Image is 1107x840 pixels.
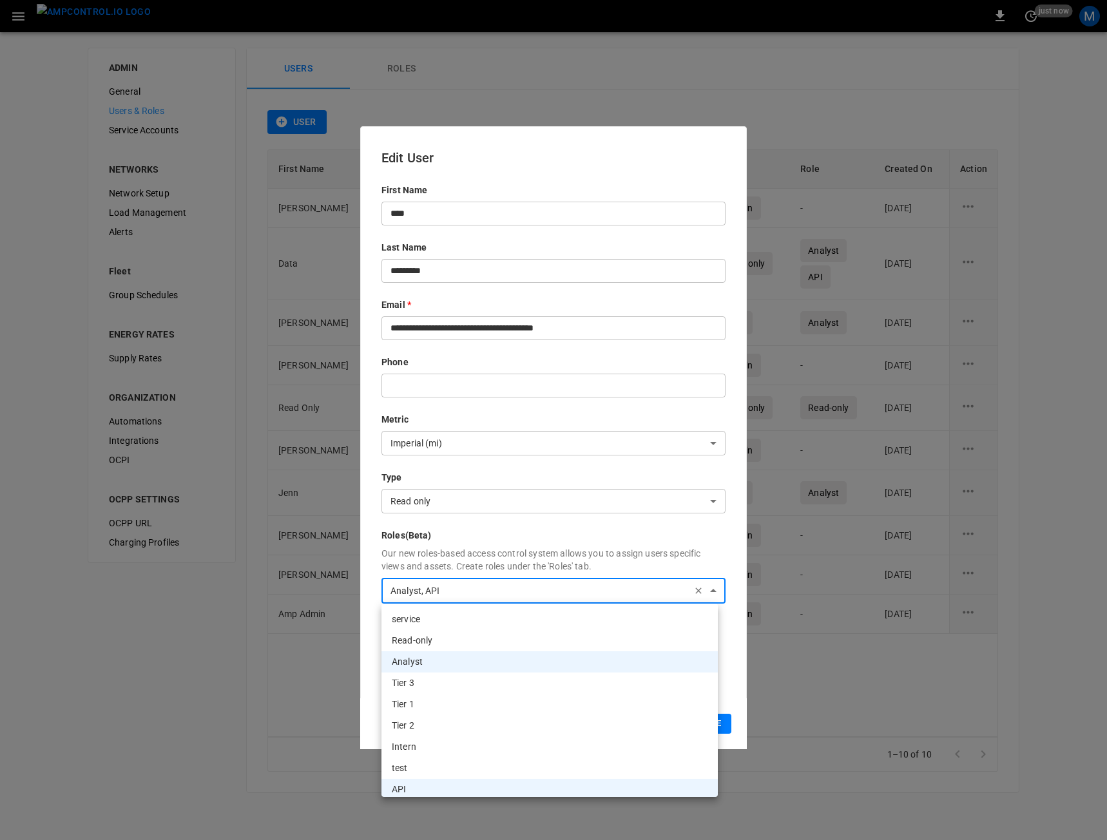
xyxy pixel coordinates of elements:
[381,736,718,758] li: Intern
[381,630,718,651] li: Read-only
[381,609,718,630] li: service
[381,694,718,715] li: Tier 1
[381,779,718,800] li: API
[381,651,718,673] li: Analyst
[381,715,718,736] li: Tier 2
[381,673,718,694] li: Tier 3
[381,758,718,779] li: test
